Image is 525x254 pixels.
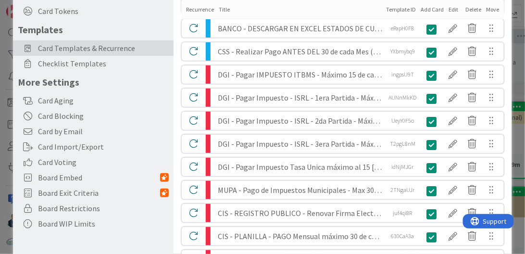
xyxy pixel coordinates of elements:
div: UeyY0F5o [386,112,420,130]
div: AUNnMkKD [386,89,420,107]
div: Delete [466,5,482,14]
span: Card by Email [38,126,169,137]
div: Move [487,5,500,14]
span: Board Restrictions [38,203,169,214]
div: BANCO - DESCARGAR EN EXCEL ESTADOS DE CUENTAS MES ANTERIOR [218,19,383,38]
div: juf4qi8R [386,204,420,222]
span: Card Templates & Recurrence [38,42,169,54]
div: Card Import/Export [13,139,174,154]
div: ePapH0F8 [386,19,420,38]
div: CSS - Realizar Pago ANTES DEL 30 de cada Mes (EVITEMOS MULTA) [218,42,383,61]
h5: Templates [18,24,169,36]
div: Edit [449,5,461,14]
span: Card Voting [38,156,169,168]
div: Board WIP Limits [13,216,174,231]
div: MUPA - Pago de Impuestos Municipales - Max 30 de Enero para recibir descuento del 10% [218,181,383,199]
div: T2pgL8nM [386,135,420,153]
div: Add Card [421,5,444,14]
span: Board Embed [38,172,160,183]
div: CIS - REGISTRO PUBLICO - Renovar Firma Electrónica para la Facturación Electrónica Vence 05 Abril... [218,204,383,222]
span: Board Exit Criteria [38,187,160,199]
div: Recurrence [186,5,214,14]
div: Card Aging [13,93,174,108]
div: ingpsU9T [386,65,420,84]
div: YXbmybq9 [386,42,420,61]
div: DGI - Pagar Impuesto - ISRL - 1era Partida - Máximo 30/06 [218,89,383,107]
div: 630CaA3a [386,227,420,245]
div: CIS - PLANILLA - PAGO Mensual máximo 30 de cada mes [218,227,383,245]
span: Checklist Templates [38,58,169,69]
div: DGI - Pagar Impuesto Tasa Unica máximo al 15 [PERSON_NAME] [218,158,383,176]
div: DGI - Pagar IMPUESTO ITBMS - Máximo 15 de cada mes [218,65,383,84]
div: DGI - Pagar Impuesto - ISRL - 3era Partida - Máximo 30/12 [218,135,383,153]
div: Title [219,5,381,14]
div: 2TNgaUJr [386,181,420,199]
span: Support [20,1,44,13]
div: Card Blocking [13,108,174,124]
div: idNjMJGr [386,158,420,176]
span: Card Tokens [38,5,169,17]
h5: More Settings [18,76,169,88]
div: Template ID [387,5,416,14]
div: DGI - Pagar Impuesto - ISRL - 2da Partida - Máximo 30/09 [218,112,383,130]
